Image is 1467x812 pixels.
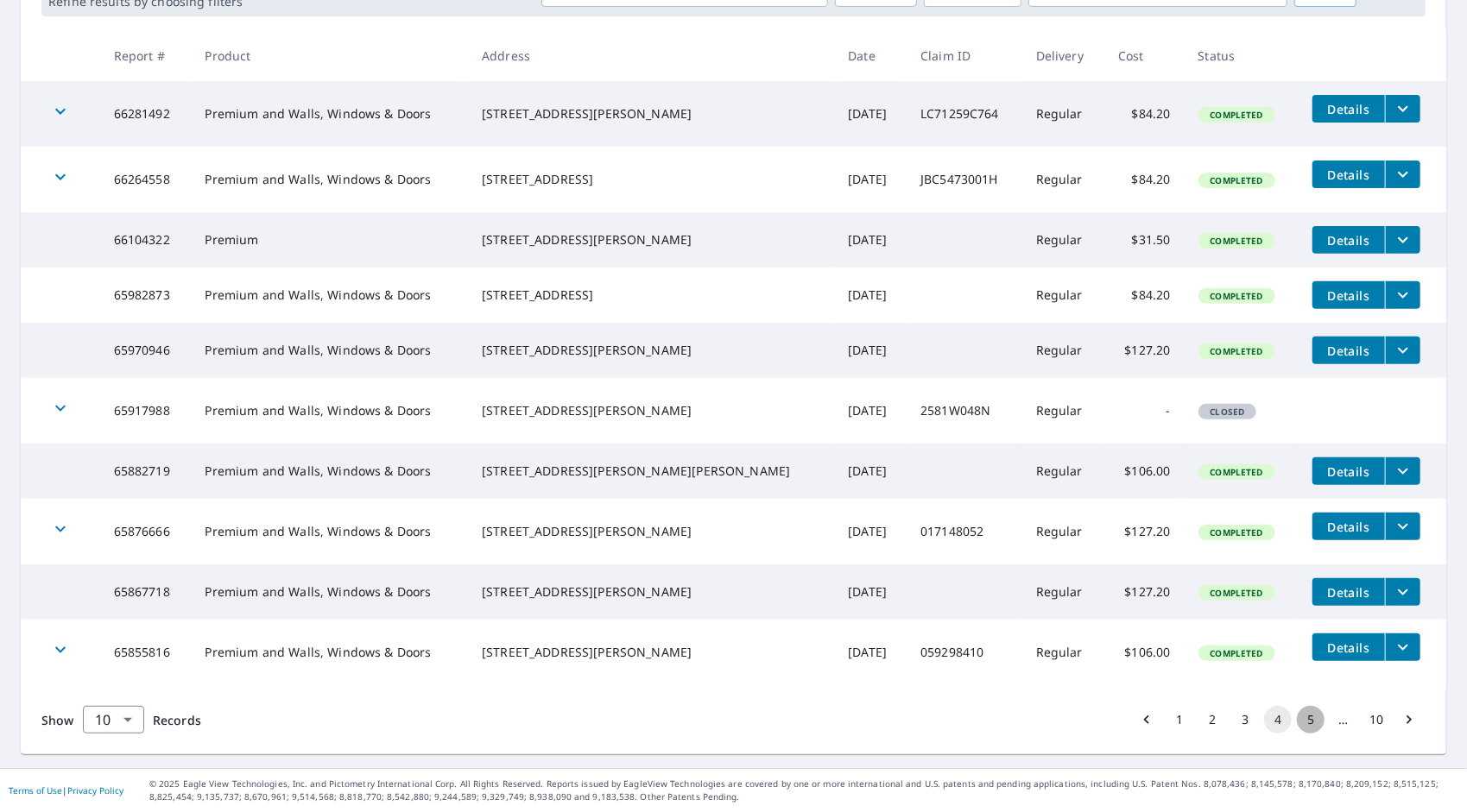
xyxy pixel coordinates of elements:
[834,30,907,81] th: Date
[1022,620,1104,685] td: Regular
[1198,706,1226,733] button: Go to page 2
[1385,633,1420,661] button: filesDropdownBtn-65855816
[907,499,1022,564] td: 017148052
[1022,30,1104,81] th: Delivery
[1200,466,1274,478] span: Completed
[1104,620,1185,685] td: $106.00
[1363,706,1390,733] button: Go to page 10
[1200,647,1274,659] span: Completed
[191,499,468,564] td: Premium and Walls, Windows & Doors
[1264,706,1292,733] button: page 4
[834,323,907,378] td: [DATE]
[1312,578,1385,606] button: detailsBtn-65867718
[1104,323,1185,378] td: $127.20
[1104,378,1185,444] td: -
[1385,513,1420,540] button: filesDropdownBtn-65876666
[1395,706,1423,733] button: Go to next page
[1133,706,1160,733] button: Go to previous page
[482,171,820,188] div: [STREET_ADDRESS]
[1200,290,1274,302] span: Completed
[482,583,820,601] div: [STREET_ADDRESS][PERSON_NAME]
[191,147,468,212] td: Premium and Walls, Windows & Doors
[100,30,192,81] th: Report #
[482,523,820,540] div: [STREET_ADDRESS][PERSON_NAME]
[100,212,192,268] td: 66104322
[100,323,192,378] td: 65970946
[1385,578,1420,606] button: filesDropdownBtn-65867718
[100,620,192,685] td: 65855816
[1312,226,1385,254] button: detailsBtn-66104322
[1104,212,1185,268] td: $31.50
[1312,281,1385,309] button: detailsBtn-65982873
[468,30,834,81] th: Address
[1385,281,1420,309] button: filesDropdownBtn-65982873
[1385,457,1420,485] button: filesDropdownBtn-65882719
[1323,167,1375,183] span: Details
[1330,711,1357,728] div: …
[834,499,907,564] td: [DATE]
[153,712,201,728] span: Records
[9,785,123,796] p: |
[100,499,192,564] td: 65876666
[1104,268,1185,323] td: $84.20
[1200,406,1255,418] span: Closed
[1312,457,1385,485] button: detailsBtn-65882719
[1022,81,1104,147] td: Regular
[100,147,192,212] td: 66264558
[1200,109,1274,121] span: Completed
[100,81,192,147] td: 66281492
[1022,212,1104,268] td: Regular
[1022,268,1104,323] td: Regular
[1385,337,1420,364] button: filesDropdownBtn-65970946
[149,777,1458,803] p: © 2025 Eagle View Technologies, Inc. and Pictometry International Corp. All Rights Reserved. Repo...
[191,564,468,620] td: Premium and Walls, Windows & Doors
[191,378,468,444] td: Premium and Walls, Windows & Doors
[1130,706,1426,733] nav: pagination navigation
[907,378,1022,444] td: 2581W048N
[1104,499,1185,564] td: $127.20
[191,444,468,499] td: Premium and Walls, Windows & Doors
[9,784,62,796] a: Terms of Use
[834,268,907,323] td: [DATE]
[1385,161,1420,188] button: filesDropdownBtn-66264558
[1312,161,1385,188] button: detailsBtn-66264558
[1312,337,1385,364] button: detailsBtn-65970946
[834,81,907,147] td: [DATE]
[41,712,74,728] span: Show
[1231,706,1259,733] button: Go to page 3
[100,444,192,499] td: 65882719
[1323,343,1375,359] span: Details
[482,286,820,304] div: [STREET_ADDRESS]
[1022,499,1104,564] td: Regular
[83,706,144,733] div: Show 10 records
[482,342,820,359] div: [STREET_ADDRESS][PERSON_NAME]
[834,212,907,268] td: [DATE]
[482,105,820,123] div: [STREET_ADDRESS][PERSON_NAME]
[1200,174,1274,186] span: Completed
[1312,95,1385,123] button: detailsBtn-66281492
[191,81,468,147] td: Premium and Walls, Windows & Doors
[100,564,192,620] td: 65867718
[482,463,820,480] div: [STREET_ADDRESS][PERSON_NAME][PERSON_NAME]
[1323,101,1375,117] span: Details
[907,81,1022,147] td: LC71259C764
[100,378,192,444] td: 65917988
[1185,30,1299,81] th: Status
[191,620,468,685] td: Premium and Walls, Windows & Doors
[191,323,468,378] td: Premium and Walls, Windows & Doors
[1022,147,1104,212] td: Regular
[1312,633,1385,661] button: detailsBtn-65855816
[191,212,468,268] td: Premium
[67,784,123,796] a: Privacy Policy
[1022,323,1104,378] td: Regular
[1200,587,1274,599] span: Completed
[834,620,907,685] td: [DATE]
[1022,564,1104,620] td: Regular
[907,620,1022,685] td: 059298410
[907,30,1022,81] th: Claim ID
[100,268,192,323] td: 65982873
[1104,564,1185,620] td: $127.20
[1200,345,1274,357] span: Completed
[834,378,907,444] td: [DATE]
[1385,95,1420,123] button: filesDropdownBtn-66281492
